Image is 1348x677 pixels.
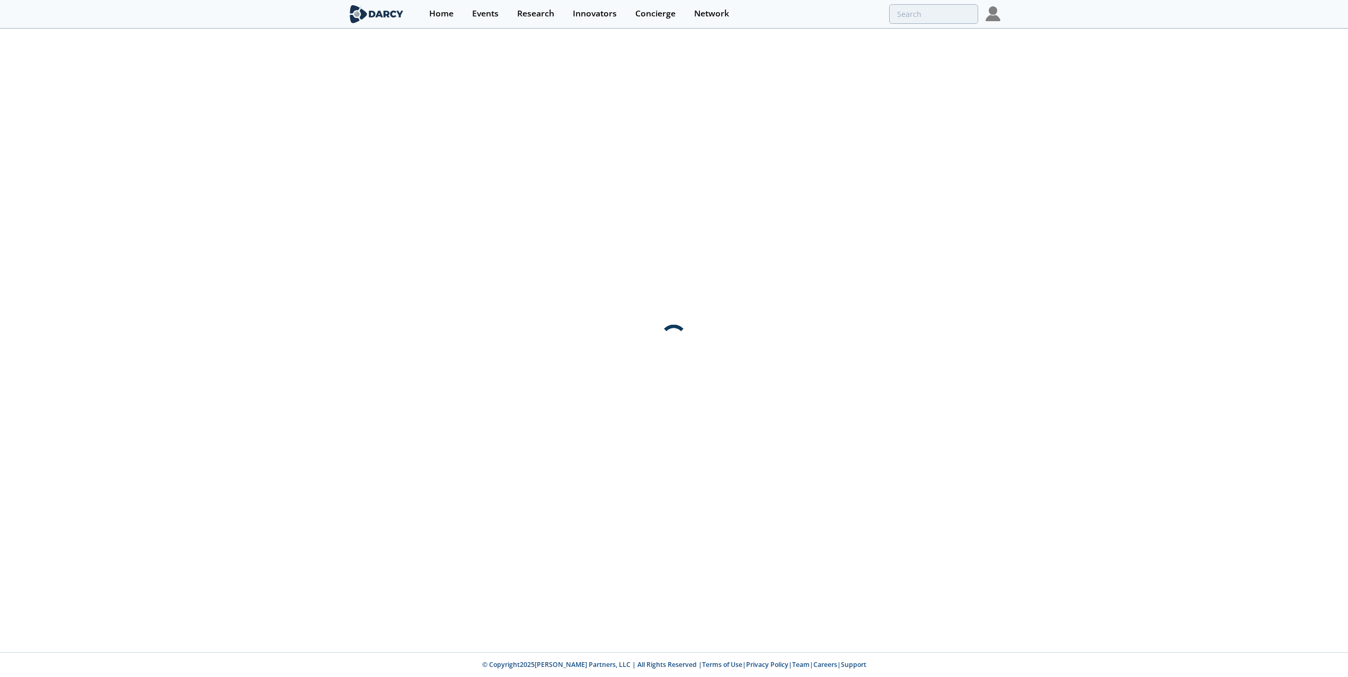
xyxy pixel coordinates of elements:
input: Advanced Search [889,4,978,24]
div: Research [517,10,554,18]
p: © Copyright 2025 [PERSON_NAME] Partners, LLC | All Rights Reserved | | | | | [282,660,1066,670]
iframe: chat widget [1303,635,1337,666]
div: Innovators [573,10,617,18]
a: Support [841,660,866,669]
div: Network [694,10,729,18]
img: logo-wide.svg [348,5,405,23]
a: Careers [813,660,837,669]
a: Privacy Policy [746,660,788,669]
img: Profile [986,6,1000,21]
a: Terms of Use [702,660,742,669]
a: Team [792,660,810,669]
div: Events [472,10,499,18]
div: Home [429,10,454,18]
div: Concierge [635,10,676,18]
